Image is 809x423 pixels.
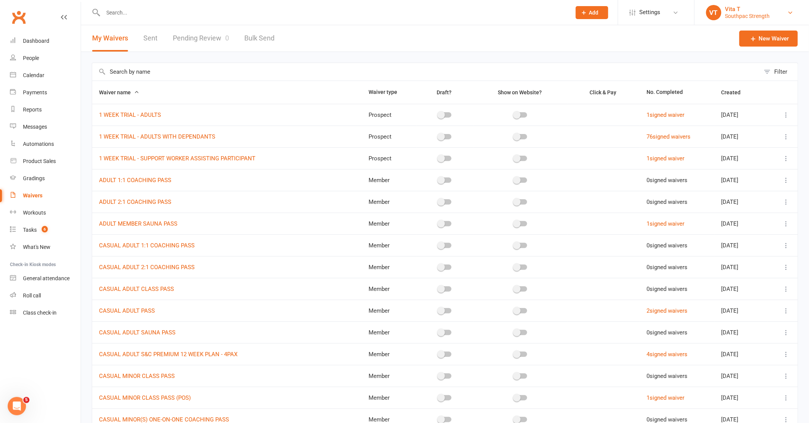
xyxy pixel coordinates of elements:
span: Settings [640,4,661,21]
a: CASUAL MINOR CLASS PASS [99,373,175,379]
span: Draft? [437,89,452,95]
span: 0 signed waivers [647,177,688,184]
div: Messages [23,124,47,130]
span: 0 signed waivers [647,199,688,205]
div: What's New [23,244,50,250]
div: Automations [23,141,54,147]
button: Draft? [430,88,460,97]
td: [DATE] [715,321,768,343]
td: Member [362,169,416,191]
td: Member [362,191,416,213]
div: Dashboard [23,38,49,44]
td: [DATE] [715,387,768,408]
td: Member [362,278,416,300]
td: [DATE] [715,256,768,278]
a: 1 WEEK TRIAL - ADULTS WITH DEPENDANTS [99,133,215,140]
span: 0 signed waivers [647,264,688,271]
td: [DATE] [715,365,768,387]
a: Bulk Send [244,25,275,52]
input: Search... [101,7,566,18]
a: Payments [10,84,81,101]
button: Add [576,6,608,19]
a: ADULT MEMBER SAUNA PASS [99,220,177,227]
button: Created [721,88,749,97]
span: 0 [225,34,229,42]
button: Waiver name [99,88,139,97]
a: Roll call [10,287,81,304]
a: Pending Review0 [173,25,229,52]
span: Add [589,10,599,16]
div: Workouts [23,210,46,216]
td: Member [362,343,416,365]
span: 0 signed waivers [647,373,688,379]
a: Messages [10,118,81,136]
td: [DATE] [715,169,768,191]
span: Created [721,89,749,95]
iframe: Intercom live chat [8,397,26,415]
div: Tasks [23,227,37,233]
div: Reports [23,107,42,113]
div: Gradings [23,175,45,181]
a: CASUAL ADULT SAUNA PASS [99,329,175,336]
a: People [10,50,81,67]
td: Member [362,365,416,387]
span: 0 signed waivers [647,286,688,292]
a: 1 WEEK TRIAL - ADULTS [99,111,161,118]
div: Roll call [23,292,41,299]
a: Reports [10,101,81,118]
a: CASUAL ADULT CLASS PASS [99,286,174,292]
a: Product Sales [10,153,81,170]
a: CASUAL MINOR CLASS PASS (POS) [99,394,191,401]
input: Search by name [92,63,760,81]
span: 5 [23,397,29,403]
div: Vita T [725,6,770,13]
span: 0 signed waivers [647,329,688,336]
span: Waiver name [99,89,139,95]
td: [DATE] [715,147,768,169]
td: [DATE] [715,126,768,147]
a: 1 WEEK TRIAL - SUPPORT WORKER ASSISTING PARTICIPANT [99,155,255,162]
a: CASUAL ADULT PASS [99,307,155,314]
a: Sent [143,25,158,52]
div: Filter [775,67,788,76]
td: Member [362,300,416,321]
td: Member [362,256,416,278]
a: Workouts [10,204,81,221]
th: Waiver type [362,81,416,104]
td: [DATE] [715,213,768,234]
td: Member [362,213,416,234]
td: [DATE] [715,343,768,365]
td: [DATE] [715,104,768,126]
a: New Waiver [739,31,798,47]
button: My Waivers [92,25,128,52]
th: No. Completed [640,81,715,104]
a: ADULT 1:1 COACHING PASS [99,177,171,184]
div: Class check-in [23,310,57,316]
td: Member [362,234,416,256]
td: Member [362,321,416,343]
span: Click & Pay [590,89,616,95]
a: 1signed waiver [647,111,685,118]
a: Waivers [10,187,81,204]
td: Member [362,387,416,408]
a: CASUAL MINOR(S) ONE-ON-ONE COACHING PASS [99,416,229,423]
a: Gradings [10,170,81,187]
td: Prospect [362,126,416,147]
td: [DATE] [715,191,768,213]
td: [DATE] [715,234,768,256]
a: 1signed waiver [647,220,685,227]
td: Prospect [362,104,416,126]
a: General attendance kiosk mode [10,270,81,287]
a: CASUAL ADULT 2:1 COACHING PASS [99,264,195,271]
a: Calendar [10,67,81,84]
a: CASUAL ADULT S&C PREMIUM 12 WEEK PLAN - 4PAX [99,351,237,358]
td: [DATE] [715,278,768,300]
span: 0 signed waivers [647,242,688,249]
a: 4signed waivers [647,351,688,358]
a: Automations [10,136,81,153]
td: Prospect [362,147,416,169]
div: Payments [23,89,47,95]
div: General attendance [23,275,70,281]
a: What's New [10,239,81,256]
a: ADULT 2:1 COACHING PASS [99,199,171,205]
